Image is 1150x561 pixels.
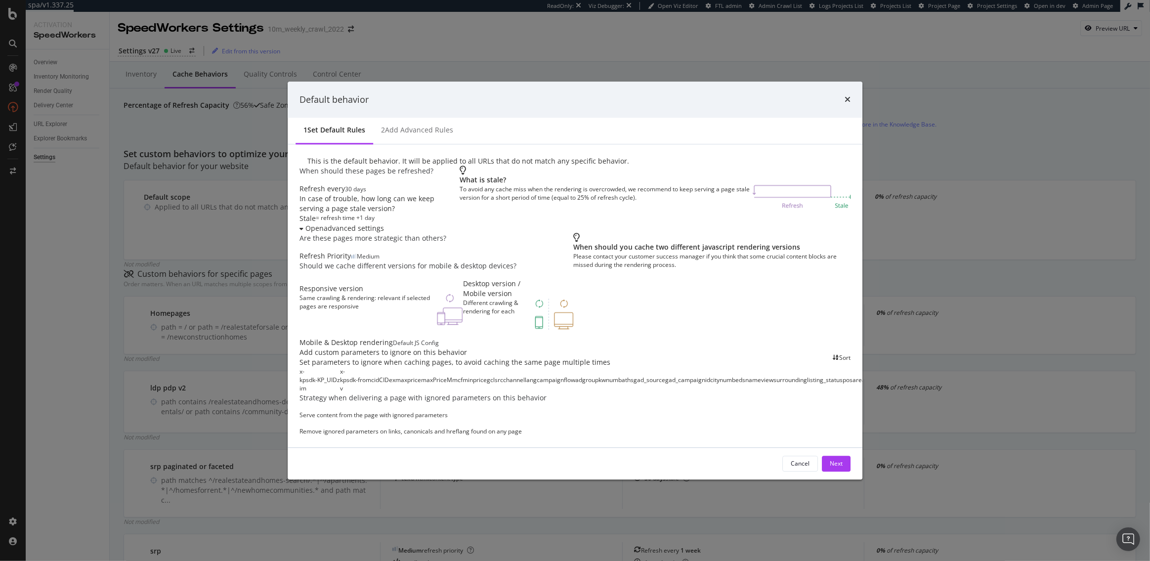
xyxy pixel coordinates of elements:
div: channel [503,376,525,385]
div: Set default rules [307,126,365,135]
div: To avoid any cache miss when the rendering is overcrowded, we recommend to keep serving a page st... [460,185,753,209]
div: Are these pages more strategic than others? [299,234,574,244]
div: times [845,93,851,106]
div: ex [389,376,395,385]
div: This is the default behavior. It will be applied to all URLs that do not match any specific behav... [307,157,629,167]
div: c [458,376,461,385]
div: flow [564,376,575,385]
div: from [358,376,371,385]
div: x-kpsdk-im [299,368,317,393]
div: Default behavior [299,93,369,106]
div: Remove ignored parameters on links, canonicals and hreflang found on any page [299,427,522,435]
div: Set parameters to ignore when caching pages, to avoid caching the same page multiple times [299,358,610,368]
div: Should we cache different versions for mobile & desktop devices? [299,261,574,271]
div: gad_source [634,376,665,385]
div: city [710,376,720,385]
div: Stale [299,214,316,224]
div: Open advanced settings [299,224,460,234]
button: Sort [832,350,851,366]
div: Different crawling & rendering for each [463,299,535,330]
div: Refresh every [299,184,345,194]
div: minprice [463,376,487,385]
div: campaign [537,376,564,385]
div: area_type [852,376,880,385]
div: Strategy when delivering a page with ignored parameters on this behavior [299,393,851,403]
div: Responsive version [299,284,463,294]
div: listing_status [807,376,843,385]
div: When should these pages be refreshed? [299,167,460,176]
div: adgroup [575,376,598,385]
div: lang [525,376,537,385]
div: What is stale? [460,175,851,185]
div: Sort [839,353,851,362]
div: kw [598,376,606,385]
div: Medium [357,252,380,260]
img: B3k0mFIZ.png [535,299,573,330]
div: Add advanced rules [385,126,453,135]
div: 2 [381,126,385,135]
div: m [452,376,458,385]
div: Desktop version / Mobile version [463,279,574,299]
button: Next [822,456,851,472]
div: Same crawling & rendering: relevant if selected pages are responsive [299,294,437,325]
div: modal [288,82,863,479]
div: CID [379,376,389,385]
div: surrounding [773,376,807,385]
div: numbeds [720,376,745,385]
div: 1 [303,126,307,135]
div: pos [843,376,852,385]
button: Cancel [782,456,818,472]
div: gad_campaignid [665,376,710,385]
div: M [447,376,452,385]
div: maxprice [395,376,421,385]
div: view [761,376,773,385]
img: ATMhaLUFA4BDAAAAAElFTkSuQmCC [437,294,463,325]
div: f [461,376,463,385]
div: gclsrc [487,376,503,385]
div: = refresh time + [316,214,360,224]
div: Add custom parameters to ignore on this behavior [299,348,610,358]
img: 9KUs5U-x.png [753,185,851,209]
div: KP_UIDz [317,376,340,385]
div: x-kpsdk-v [340,368,358,393]
div: maxPrice [421,376,447,385]
div: Mobile & Desktop rendering [299,338,393,348]
div: Open Intercom Messenger [1116,527,1140,551]
div: name [745,376,761,385]
div: Serve content from the page with ignored parameters [299,411,448,419]
img: j32suk7ufU7viAAAAAElFTkSuQmCC [351,254,357,259]
div: When should you cache two different javascript rendering versions [573,243,851,253]
div: numbaths [606,376,634,385]
div: cid [371,376,379,385]
div: Default JS Config [393,339,439,347]
div: Refresh Priority [299,252,351,261]
div: Please contact your customer success manager if you think that some crucial content blocks are mi... [573,253,851,269]
div: 30 days [345,185,366,193]
div: 1 day [360,214,375,224]
div: In case of trouble, how long can we keep serving a page stale version? [299,194,460,214]
div: Cancel [791,460,809,468]
div: Next [830,460,843,468]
